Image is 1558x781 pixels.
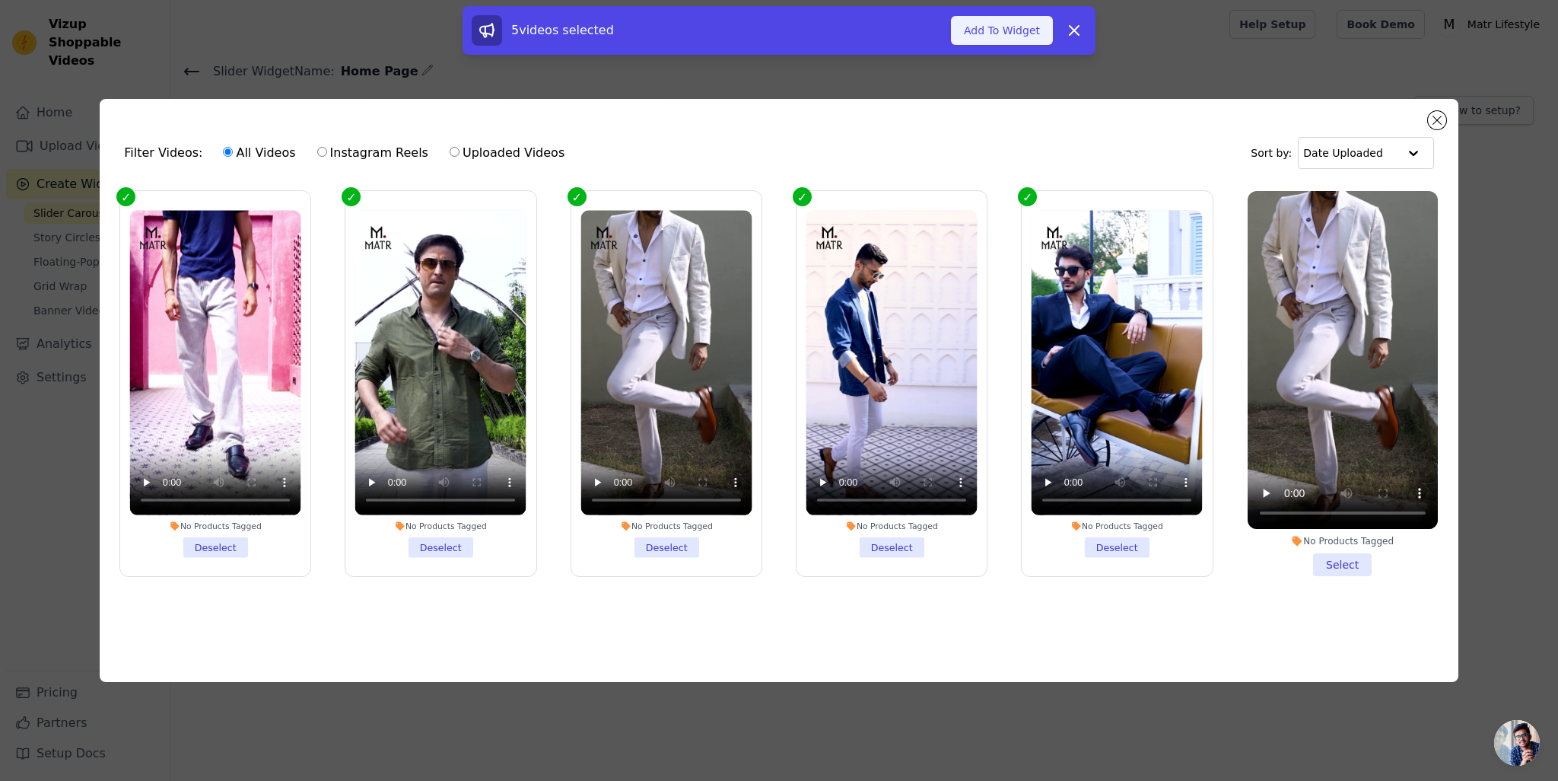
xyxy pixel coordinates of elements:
[124,135,573,171] div: Filter Videos:
[1428,111,1446,129] button: Close modal
[1032,521,1203,531] div: No Products Tagged
[580,521,752,531] div: No Products Tagged
[222,143,296,163] label: All Videos
[511,23,614,37] span: 5 videos selected
[1248,535,1438,547] div: No Products Tagged
[355,521,526,531] div: No Products Tagged
[130,521,301,531] div: No Products Tagged
[806,521,978,531] div: No Products Tagged
[951,16,1053,45] button: Add To Widget
[1251,137,1434,169] div: Sort by:
[1494,720,1540,766] div: Open chat
[449,143,565,163] label: Uploaded Videos
[316,143,429,163] label: Instagram Reels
